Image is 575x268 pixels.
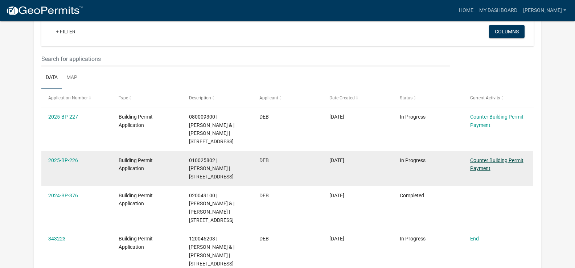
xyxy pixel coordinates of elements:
[48,95,88,100] span: Application Number
[400,236,426,242] span: In Progress
[470,95,500,100] span: Current Activity
[48,193,78,198] a: 2024-BP-376
[41,51,449,66] input: Search for applications
[329,114,344,120] span: 09/10/2025
[520,4,569,17] a: [PERSON_NAME]
[41,89,112,107] datatable-header-cell: Application Number
[400,157,426,163] span: In Progress
[476,4,520,17] a: My Dashboard
[329,157,344,163] span: 09/10/2025
[119,114,153,128] span: Building Permit Application
[400,114,426,120] span: In Progress
[489,25,525,38] button: Columns
[329,95,355,100] span: Date Created
[48,114,78,120] a: 2025-BP-227
[62,66,82,90] a: Map
[189,236,234,266] span: 120046203 | MARK J WOLVERT & | AMANDA C WOLVERT | 5830 RIVER RD NE
[470,114,523,128] a: Counter Building Permit Payment
[463,89,533,107] datatable-header-cell: Current Activity
[119,236,153,250] span: Building Permit Application
[323,89,393,107] datatable-header-cell: Date Created
[189,95,211,100] span: Description
[329,193,344,198] span: 12/05/2024
[48,157,78,163] a: 2025-BP-226
[259,95,278,100] span: Applicant
[189,157,234,180] span: 010025802 | KATIE A GALLATIN | 13976 95TH AVE NE
[259,193,269,198] span: DEB
[400,95,412,100] span: Status
[119,193,153,207] span: Building Permit Application
[259,236,269,242] span: DEB
[189,193,234,223] span: 020049100 | RICHARD A SMELTER & | COLEEN SMELTER | 9749 HWY 23 NE
[119,95,128,100] span: Type
[400,193,424,198] span: Completed
[119,157,153,172] span: Building Permit Application
[50,25,81,38] a: + Filter
[41,66,62,90] a: Data
[259,114,269,120] span: DEB
[456,4,476,17] a: Home
[112,89,182,107] datatable-header-cell: Type
[252,89,323,107] datatable-header-cell: Applicant
[329,236,344,242] span: 12/04/2024
[470,236,479,242] a: End
[189,114,234,144] span: 080009300 | RICK B DUHAMEL & | SAMANTHA M DUHAMEL | 10272 RONNEBY RD NE
[48,236,66,242] a: 343223
[182,89,252,107] datatable-header-cell: Description
[470,157,523,172] a: Counter Building Permit Payment
[393,89,463,107] datatable-header-cell: Status
[259,157,269,163] span: DEB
